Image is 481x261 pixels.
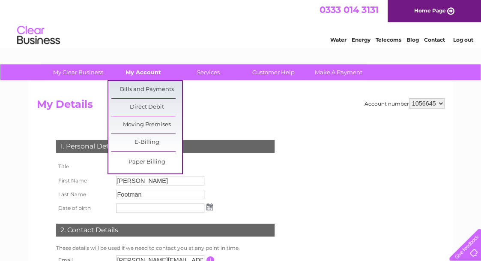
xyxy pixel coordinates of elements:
a: My Account [108,64,179,80]
img: logo.png [17,22,60,49]
a: Moving Premises [111,116,182,134]
a: Log out [453,36,473,43]
a: Paper Billing [111,154,182,171]
div: 2. Contact Details [56,224,275,237]
a: Blog [406,36,419,43]
a: Customer Help [238,64,309,80]
td: These details will be used if we need to contact you at any point in time. [54,243,277,253]
a: 0333 014 3131 [320,4,379,15]
div: 1. Personal Details [56,140,275,153]
th: First Name [54,174,114,188]
a: Water [330,36,347,43]
a: Telecoms [376,36,401,43]
a: Energy [352,36,370,43]
h2: My Details [37,98,445,115]
a: Direct Debit [111,99,182,116]
a: Make A Payment [303,64,374,80]
a: Services [173,64,244,80]
a: E-Billing [111,134,182,151]
a: Bills and Payments [111,81,182,98]
div: Account number [364,98,445,109]
div: Clear Business is a trading name of Verastar Limited (registered in [GEOGRAPHIC_DATA] No. 3667643... [39,5,443,42]
a: My Clear Business [43,64,114,80]
th: Title [54,159,114,174]
th: Last Name [54,188,114,201]
th: Date of birth [54,201,114,215]
a: Contact [424,36,445,43]
img: ... [206,203,213,210]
